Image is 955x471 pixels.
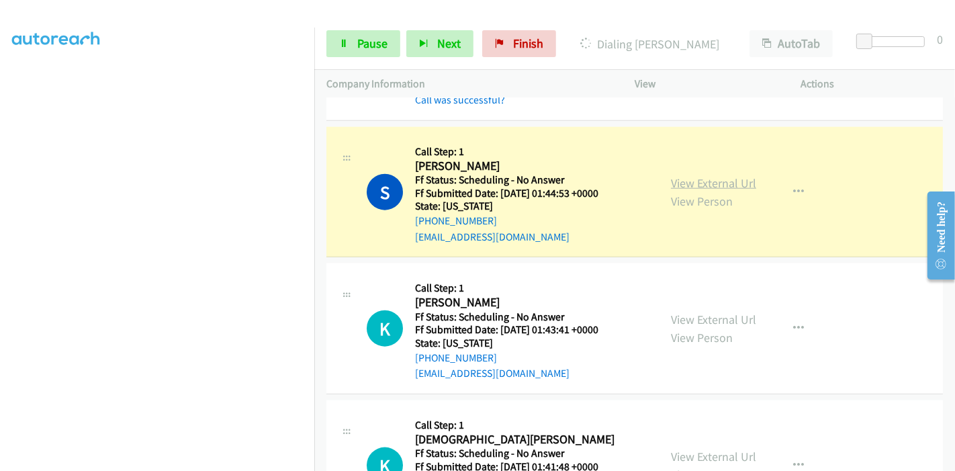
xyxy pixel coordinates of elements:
p: View [635,76,777,92]
p: Actions [801,76,944,92]
h2: [PERSON_NAME] [415,295,615,310]
a: Finish [482,30,556,57]
h5: Call Step: 1 [415,419,615,432]
a: [PHONE_NUMBER] [415,214,497,227]
a: [PHONE_NUMBER] [415,351,497,364]
h5: Ff Submitted Date: [DATE] 01:43:41 +0000 [415,323,615,337]
h1: S [367,174,403,210]
a: View External Url [671,175,756,191]
h2: [PERSON_NAME] [415,159,615,174]
div: The call is yet to be attempted [367,310,403,347]
a: View Person [671,194,733,209]
span: Pause [357,36,388,51]
span: Next [437,36,461,51]
h5: Call Step: 1 [415,145,615,159]
button: AutoTab [749,30,833,57]
h5: State: [US_STATE] [415,200,615,213]
p: Company Information [326,76,610,92]
h5: Ff Status: Scheduling - No Answer [415,447,615,460]
button: Next [406,30,473,57]
a: Call was successful? [415,93,505,106]
div: Delay between calls (in seconds) [863,36,925,47]
h5: Ff Status: Scheduling - No Answer [415,173,615,187]
a: [EMAIL_ADDRESS][DOMAIN_NAME] [415,230,570,243]
a: [EMAIL_ADDRESS][DOMAIN_NAME] [415,367,570,380]
h1: K [367,310,403,347]
h5: State: [US_STATE] [415,337,615,350]
div: 0 [937,30,943,48]
h5: Ff Submitted Date: [DATE] 01:44:53 +0000 [415,187,615,200]
p: Dialing [PERSON_NAME] [574,35,725,53]
h2: [DEMOGRAPHIC_DATA][PERSON_NAME] [415,432,615,447]
h5: Call Step: 1 [415,282,615,295]
a: View External Url [671,449,756,464]
a: View External Url [671,312,756,327]
a: Pause [326,30,400,57]
a: View Person [671,330,733,345]
iframe: Resource Center [917,182,955,289]
h5: Ff Status: Scheduling - No Answer [415,310,615,324]
span: Finish [513,36,543,51]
